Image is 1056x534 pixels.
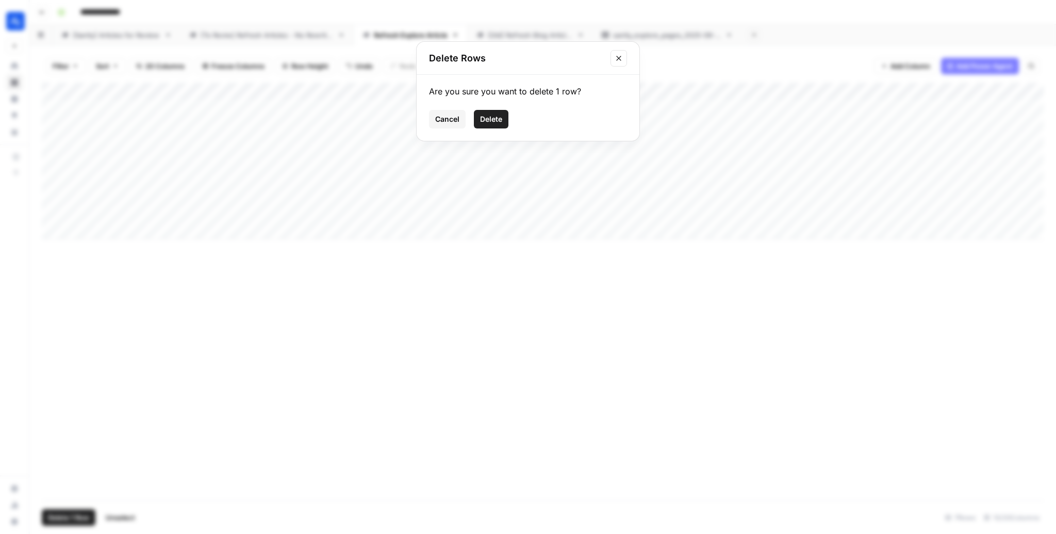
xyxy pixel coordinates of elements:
[480,114,502,124] span: Delete
[435,114,459,124] span: Cancel
[474,110,508,128] button: Delete
[610,50,627,67] button: Close modal
[429,51,604,66] h2: Delete Rows
[429,110,466,128] button: Cancel
[429,85,627,98] div: Are you sure you want to delete 1 row?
